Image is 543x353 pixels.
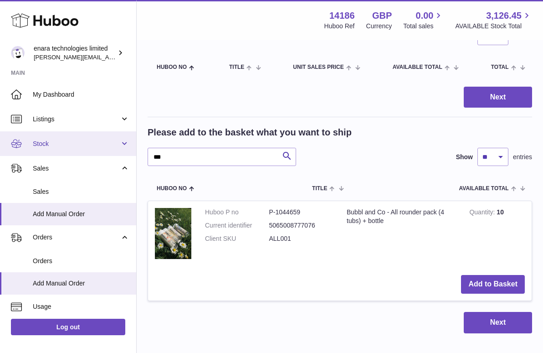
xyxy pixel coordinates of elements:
[403,10,444,31] a: 0.00 Total sales
[205,221,269,230] dt: Current identifier
[329,10,355,22] strong: 14186
[33,210,129,218] span: Add Manual Order
[486,10,522,22] span: 3,126.45
[324,22,355,31] div: Huboo Ref
[205,208,269,217] dt: Huboo P no
[403,22,444,31] span: Total sales
[340,201,462,268] td: Bubbl and Co - All rounder pack (4 tubs) + bottle
[33,233,120,242] span: Orders
[33,187,129,196] span: Sales
[33,164,120,173] span: Sales
[205,234,269,243] dt: Client SKU
[11,319,125,335] a: Log out
[416,10,434,22] span: 0.00
[33,257,129,265] span: Orders
[269,221,333,230] dd: 5065008777076
[34,44,116,62] div: enara technologies limited
[393,64,442,70] span: AVAILABLE Total
[33,115,120,124] span: Listings
[464,87,532,108] button: Next
[372,10,392,22] strong: GBP
[462,201,532,268] td: 10
[455,22,532,31] span: AVAILABLE Stock Total
[459,186,509,192] span: AVAILABLE Total
[155,208,191,259] img: Bubbl and Co - All rounder pack (4 tubs) + bottle
[33,302,129,311] span: Usage
[157,186,187,192] span: Huboo no
[312,186,327,192] span: Title
[33,140,120,148] span: Stock
[229,64,244,70] span: Title
[11,46,25,60] img: Dee@enara.co
[293,64,343,70] span: Unit Sales Price
[513,153,532,161] span: entries
[269,208,333,217] dd: P-1044659
[33,90,129,99] span: My Dashboard
[456,153,473,161] label: Show
[469,208,497,218] strong: Quantity
[33,279,129,288] span: Add Manual Order
[366,22,392,31] div: Currency
[461,275,525,294] button: Add to Basket
[157,64,187,70] span: Huboo no
[455,10,532,31] a: 3,126.45 AVAILABLE Stock Total
[491,64,509,70] span: Total
[269,234,333,243] dd: ALL001
[34,53,183,61] span: [PERSON_NAME][EMAIL_ADDRESS][DOMAIN_NAME]
[148,126,352,139] h2: Please add to the basket what you want to ship
[464,312,532,333] button: Next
